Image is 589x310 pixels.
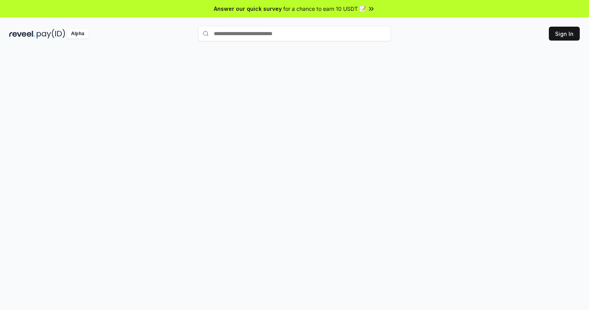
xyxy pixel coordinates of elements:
span: Answer our quick survey [214,5,282,13]
div: Alpha [67,29,88,39]
span: for a chance to earn 10 USDT 📝 [283,5,366,13]
img: reveel_dark [9,29,35,39]
button: Sign In [549,27,580,41]
img: pay_id [37,29,65,39]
